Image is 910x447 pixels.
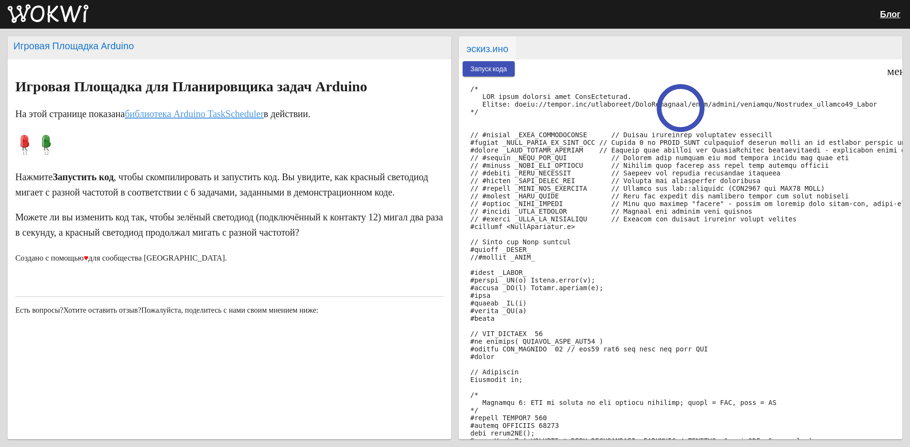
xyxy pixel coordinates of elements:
ya-tr-span: ♥ [84,253,88,262]
button: Запуск кода [463,61,515,76]
a: библиотека Arduino TaskScheduler [125,109,264,119]
ya-tr-span: Есть вопросы? [15,306,64,314]
ya-tr-span: , чтобы скомпилировать и запустить код. Вы увидите, как красный светодиод мигает с разной частото... [15,172,428,197]
ya-tr-span: для сообщества [GEOGRAPHIC_DATA]. [88,253,227,262]
ya-tr-span: Пожалуйста, поделитесь с нами своим мнением ниже: [141,306,318,314]
ya-tr-span: Запустить код [53,172,114,182]
ya-tr-span: Игровая Площадка Arduino [13,40,134,52]
ya-tr-span: Можете ли вы изменить код так, чтобы зелёный светодиод (подключённый к контакту 12) мигал два раз... [15,212,443,238]
a: Блог [880,9,900,19]
ya-tr-span: Хотите оставить отзыв? [64,306,141,314]
ya-tr-span: На этой странице показана [15,109,125,119]
ya-tr-span: Игровая Площадка для Планировщика задач Arduino [15,78,367,94]
ya-tr-span: Нажмите [15,172,53,182]
img: Вокви [8,4,88,23]
ya-tr-span: Запуск кода [470,65,507,73]
ya-tr-span: эскиз.ино [466,43,509,55]
ya-tr-span: Создано с помощью [15,253,84,262]
ya-tr-span: в действии. [264,109,311,119]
